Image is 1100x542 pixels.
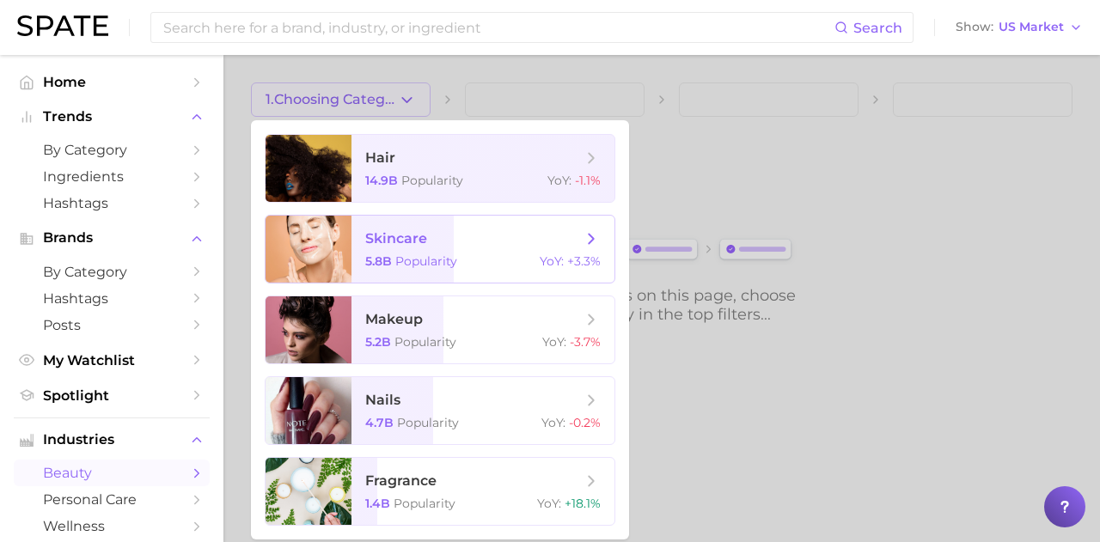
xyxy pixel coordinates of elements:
span: Spotlight [43,387,180,404]
span: -1.1% [575,173,601,188]
a: by Category [14,259,210,285]
span: -0.2% [569,415,601,430]
a: wellness [14,513,210,539]
ul: 1.Choosing Category [251,120,629,539]
span: Hashtags [43,195,180,211]
span: Brands [43,230,180,246]
span: Posts [43,317,180,333]
span: Ingredients [43,168,180,185]
span: Home [43,74,180,90]
span: YoY : [540,253,564,269]
a: beauty [14,460,210,486]
span: 1.4b [365,496,390,511]
span: nails [365,392,400,408]
button: Brands [14,225,210,251]
span: Popularity [395,253,457,269]
span: 5.2b [365,334,391,350]
button: ShowUS Market [951,16,1087,39]
span: Industries [43,432,180,448]
span: 5.8b [365,253,392,269]
span: skincare [365,230,427,247]
button: Industries [14,427,210,453]
span: My Watchlist [43,352,180,368]
a: Spotlight [14,382,210,409]
span: +18.1% [565,496,601,511]
span: wellness [43,518,180,534]
span: makeup [365,311,423,327]
span: beauty [43,465,180,481]
span: hair [365,149,395,166]
img: SPATE [17,15,108,36]
span: +3.3% [567,253,601,269]
span: Search [853,20,902,36]
span: personal care [43,491,180,508]
span: Popularity [397,415,459,430]
a: Home [14,69,210,95]
span: YoY : [537,496,561,511]
span: by Category [43,142,180,158]
span: YoY : [547,173,571,188]
span: Popularity [401,173,463,188]
span: 4.7b [365,415,394,430]
span: 14.9b [365,173,398,188]
a: by Category [14,137,210,163]
a: Hashtags [14,285,210,312]
a: personal care [14,486,210,513]
span: Popularity [394,334,456,350]
a: Posts [14,312,210,338]
a: Hashtags [14,190,210,216]
span: fragrance [365,472,437,489]
input: Search here for a brand, industry, or ingredient [162,13,834,42]
span: by Category [43,264,180,280]
span: Show [956,22,993,32]
span: Trends [43,109,180,125]
span: Hashtags [43,290,180,307]
button: Trends [14,104,210,130]
a: My Watchlist [14,347,210,374]
span: -3.7% [570,334,601,350]
span: US Market [999,22,1064,32]
span: Popularity [394,496,455,511]
span: YoY : [541,415,565,430]
span: YoY : [542,334,566,350]
a: Ingredients [14,163,210,190]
